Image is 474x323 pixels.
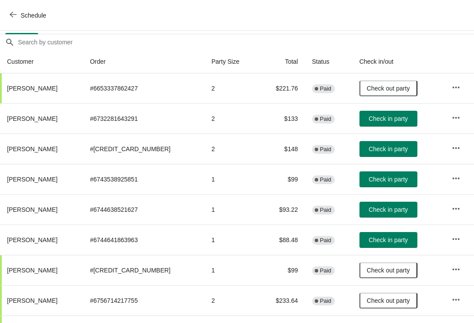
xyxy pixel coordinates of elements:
[352,50,445,73] th: Check in/out
[359,262,417,278] button: Check out party
[369,115,408,122] span: Check in party
[369,206,408,213] span: Check in party
[367,297,410,304] span: Check out party
[83,103,205,134] td: # 6732281643291
[205,225,259,255] td: 1
[4,7,53,23] button: Schedule
[259,194,305,225] td: $93.22
[83,134,205,164] td: # [CREDIT_CARD_NUMBER]
[369,176,408,183] span: Check in party
[367,85,410,92] span: Check out party
[369,145,408,152] span: Check in party
[259,134,305,164] td: $148
[259,50,305,73] th: Total
[7,236,57,243] span: [PERSON_NAME]
[205,194,259,225] td: 1
[83,73,205,103] td: # 6653337862427
[320,298,331,305] span: Paid
[359,202,417,218] button: Check in party
[83,164,205,194] td: # 6743538925851
[259,255,305,285] td: $99
[205,73,259,103] td: 2
[21,12,46,19] span: Schedule
[359,232,417,248] button: Check in party
[259,103,305,134] td: $133
[359,141,417,157] button: Check in party
[320,207,331,214] span: Paid
[320,267,331,274] span: Paid
[205,134,259,164] td: 2
[259,285,305,316] td: $233.64
[359,111,417,127] button: Check in party
[320,237,331,244] span: Paid
[320,146,331,153] span: Paid
[7,206,57,213] span: [PERSON_NAME]
[205,255,259,285] td: 1
[205,164,259,194] td: 1
[18,34,474,50] input: Search by customer
[320,116,331,123] span: Paid
[359,171,417,187] button: Check in party
[7,115,57,122] span: [PERSON_NAME]
[320,176,331,183] span: Paid
[7,85,57,92] span: [PERSON_NAME]
[359,80,417,96] button: Check out party
[320,85,331,92] span: Paid
[259,164,305,194] td: $99
[305,50,352,73] th: Status
[83,194,205,225] td: # 6744638521627
[7,176,57,183] span: [PERSON_NAME]
[205,50,259,73] th: Party Size
[367,267,410,274] span: Check out party
[205,285,259,316] td: 2
[7,297,57,304] span: [PERSON_NAME]
[259,73,305,103] td: $221.76
[369,236,408,243] span: Check in party
[83,255,205,285] td: # [CREDIT_CARD_NUMBER]
[83,225,205,255] td: # 6744641863963
[359,293,417,308] button: Check out party
[83,50,205,73] th: Order
[205,103,259,134] td: 2
[7,145,57,152] span: [PERSON_NAME]
[7,267,57,274] span: [PERSON_NAME]
[259,225,305,255] td: $88.48
[83,285,205,316] td: # 6756714217755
